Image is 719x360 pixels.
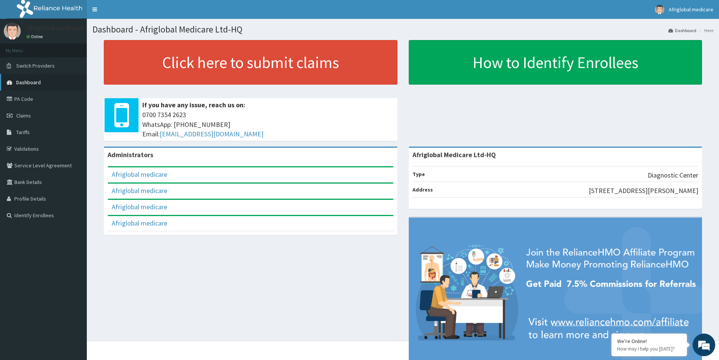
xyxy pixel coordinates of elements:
span: Tariffs [16,129,30,136]
p: How may I help you today? [617,346,681,352]
img: User Image [4,23,21,40]
b: Administrators [108,150,153,159]
h1: Dashboard - Afriglobal Medicare Ltd-HQ [92,25,713,34]
span: Claims [16,112,31,119]
img: d_794563401_company_1708531726252_794563401 [14,38,31,57]
img: User Image [655,5,664,14]
a: Click here to submit claims [104,40,397,85]
a: Afriglobal medicare [112,202,167,211]
p: [STREET_ADDRESS][PERSON_NAME] [589,186,698,196]
a: Afriglobal medicare [112,219,167,227]
textarea: Type your message and hit 'Enter' [4,206,144,233]
a: Afriglobal medicare [112,186,167,195]
span: Switch Providers [16,62,55,69]
b: If you have any issue, reach us on: [142,100,245,109]
a: [EMAIL_ADDRESS][DOMAIN_NAME] [160,130,263,138]
p: Diagnostic Center [648,170,698,180]
a: How to Identify Enrollees [409,40,702,85]
p: Afriglobal medicare [26,25,84,31]
a: Dashboard [668,27,696,34]
li: Here [697,27,713,34]
a: Afriglobal medicare [112,170,167,179]
span: Dashboard [16,79,41,86]
a: Online [26,34,45,39]
b: Address [413,186,433,193]
div: We're Online! [617,338,681,345]
div: Chat with us now [39,42,127,52]
span: 0700 7354 2623 WhatsApp: [PHONE_NUMBER] Email: [142,110,394,139]
strong: Afriglobal Medicare Ltd-HQ [413,150,496,159]
div: Minimize live chat window [124,4,142,22]
span: We're online! [44,95,104,172]
span: Afriglobal medicare [669,6,713,13]
b: Type [413,171,425,178]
